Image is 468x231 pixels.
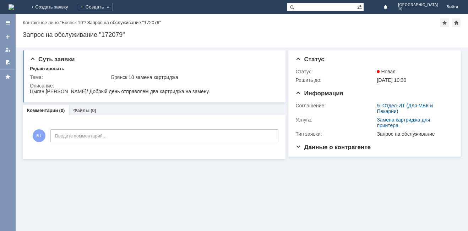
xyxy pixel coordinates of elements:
[30,83,277,89] div: Описание:
[2,57,13,68] a: Мои согласования
[111,74,276,80] div: Брянск 10 замена картриджа
[73,108,89,113] a: Файлы
[377,77,406,83] span: [DATE] 10:30
[30,56,75,63] span: Суть заявки
[377,131,451,137] div: Запрос на обслуживание
[295,77,375,83] div: Решить до:
[377,69,396,74] span: Новая
[295,103,375,108] div: Соглашение:
[398,3,438,7] span: [GEOGRAPHIC_DATA]
[295,144,371,151] span: Данные о контрагенте
[295,117,375,123] div: Услуга:
[295,90,343,97] span: Информация
[59,108,65,113] div: (0)
[398,7,438,11] span: 10
[27,108,58,113] a: Комментарии
[9,4,14,10] a: Перейти на домашнюю страницу
[23,20,85,25] a: Контактное лицо "Брянск 10"
[91,108,96,113] div: (0)
[452,18,461,27] div: Сделать домашней страницей
[33,129,45,142] span: Б1
[23,20,87,25] div: /
[9,4,14,10] img: logo
[377,117,430,128] a: Замена картриджа для принтера
[295,131,375,137] div: Тип заявки:
[30,66,64,72] div: Редактировать
[87,20,161,25] div: Запрос на обслуживание "172079"
[295,56,324,63] span: Статус
[77,3,113,11] div: Создать
[23,31,461,38] div: Запрос на обслуживание "172079"
[2,44,13,55] a: Мои заявки
[357,3,364,10] span: Расширенный поиск
[377,103,433,114] a: 9. Отдел-ИТ (Для МБК и Пекарни)
[30,74,110,80] div: Тема:
[295,69,375,74] div: Статус:
[2,31,13,43] a: Создать заявку
[440,18,449,27] div: Добавить в избранное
